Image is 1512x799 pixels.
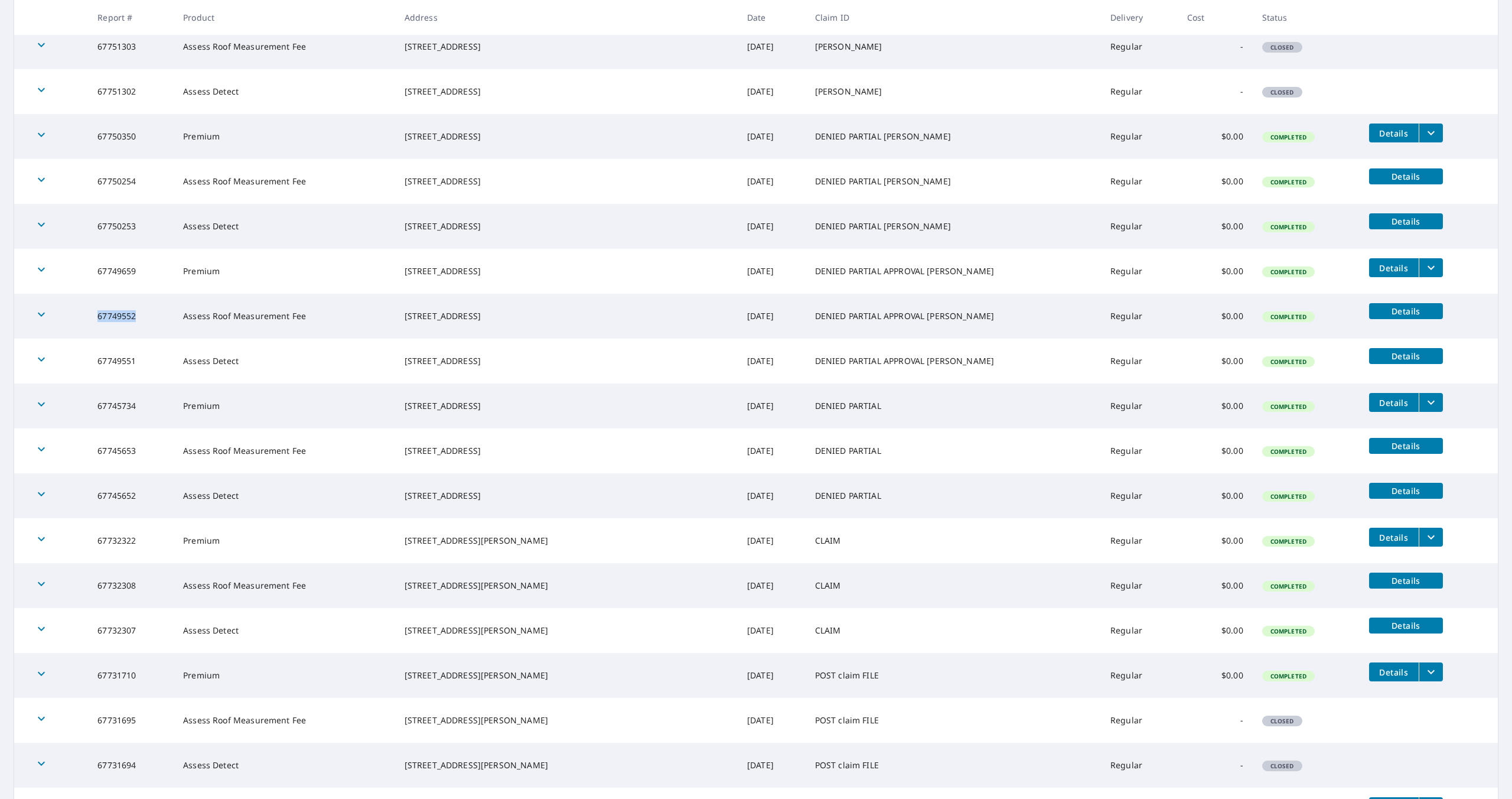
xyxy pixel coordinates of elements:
[174,339,395,384] td: Assess Detect
[1376,532,1412,543] span: Details
[1263,223,1314,231] span: Completed
[738,24,806,69] td: [DATE]
[806,608,1101,653] td: CLAIM
[88,69,174,114] td: 67751302
[1263,492,1314,501] span: Completed
[1101,249,1178,294] td: Regular
[1101,563,1178,608] td: Regular
[738,294,806,339] td: [DATE]
[174,608,395,653] td: Assess Detect
[88,249,174,294] td: 67749659
[1263,133,1314,141] span: Completed
[405,535,728,547] div: [STREET_ADDRESS][PERSON_NAME]
[1178,608,1253,653] td: $0.00
[1178,743,1253,788] td: -
[405,41,728,53] div: [STREET_ADDRESS]
[1369,168,1443,184] button: detailsBtn-67750254
[806,249,1101,294] td: DENIED PARTIAL APPROVAL [PERSON_NAME]
[806,698,1101,743] td: POST claim FILE
[1419,528,1443,547] button: filesDropdownBtn-67732322
[806,114,1101,159] td: DENIED PARTIAL [PERSON_NAME]
[1376,306,1436,317] span: Details
[405,355,728,367] div: [STREET_ADDRESS]
[1101,608,1178,653] td: Regular
[738,473,806,518] td: [DATE]
[88,473,174,518] td: 67745652
[806,518,1101,563] td: CLAIM
[1419,393,1443,412] button: filesDropdownBtn-67745734
[1101,698,1178,743] td: Regular
[1369,662,1419,681] button: detailsBtn-67731710
[1101,204,1178,249] td: Regular
[1178,114,1253,159] td: $0.00
[405,131,728,142] div: [STREET_ADDRESS]
[806,294,1101,339] td: DENIED PARTIAL APPROVAL [PERSON_NAME]
[806,428,1101,473] td: DENIED PARTIAL
[806,339,1101,384] td: DENIED PARTIAL APPROVAL [PERSON_NAME]
[174,384,395,428] td: Premium
[405,490,728,502] div: [STREET_ADDRESS]
[1376,575,1436,586] span: Details
[806,743,1101,788] td: POST claim FILE
[738,608,806,653] td: [DATE]
[1263,762,1301,770] span: Closed
[1178,339,1253,384] td: $0.00
[1369,573,1443,589] button: detailsBtn-67732308
[88,294,174,339] td: 67749552
[738,698,806,743] td: [DATE]
[738,114,806,159] td: [DATE]
[1263,537,1314,545] span: Completed
[1369,528,1419,547] button: detailsBtn-67732322
[88,608,174,653] td: 67732307
[1263,672,1314,680] span: Completed
[738,743,806,788] td: [DATE]
[1369,483,1443,499] button: detailsBtn-67745652
[1369,124,1419,142] button: detailsBtn-67750350
[1178,698,1253,743] td: -
[1369,213,1443,229] button: detailsBtn-67750253
[1178,159,1253,204] td: $0.00
[1376,262,1412,274] span: Details
[88,204,174,249] td: 67750253
[738,339,806,384] td: [DATE]
[1263,268,1314,276] span: Completed
[738,204,806,249] td: [DATE]
[405,86,728,98] div: [STREET_ADDRESS]
[1178,518,1253,563] td: $0.00
[1101,384,1178,428] td: Regular
[738,653,806,698] td: [DATE]
[1376,128,1412,139] span: Details
[1178,294,1253,339] td: $0.00
[1178,69,1253,114] td: -
[1101,69,1178,114] td: Regular
[1101,518,1178,563] td: Regular
[88,339,174,384] td: 67749551
[806,653,1101,698] td: POST claim FILE
[1178,563,1253,608] td: $0.00
[1369,348,1443,364] button: detailsBtn-67749551
[405,670,728,681] div: [STREET_ADDRESS][PERSON_NAME]
[88,518,174,563] td: 67732322
[806,24,1101,69] td: [PERSON_NAME]
[1419,662,1443,681] button: filesDropdownBtn-67731710
[174,114,395,159] td: Premium
[1263,43,1301,51] span: Closed
[174,518,395,563] td: Premium
[1419,124,1443,142] button: filesDropdownBtn-67750350
[88,114,174,159] td: 67750350
[174,249,395,294] td: Premium
[174,653,395,698] td: Premium
[405,176,728,187] div: [STREET_ADDRESS]
[405,580,728,592] div: [STREET_ADDRESS][PERSON_NAME]
[1263,88,1301,96] span: Closed
[738,518,806,563] td: [DATE]
[1376,485,1436,496] span: Details
[1101,294,1178,339] td: Regular
[1178,428,1253,473] td: $0.00
[405,220,728,232] div: [STREET_ADDRESS]
[405,625,728,636] div: [STREET_ADDRESS][PERSON_NAME]
[1101,653,1178,698] td: Regular
[1369,618,1443,634] button: detailsBtn-67732307
[88,428,174,473] td: 67745653
[174,563,395,608] td: Assess Roof Measurement Fee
